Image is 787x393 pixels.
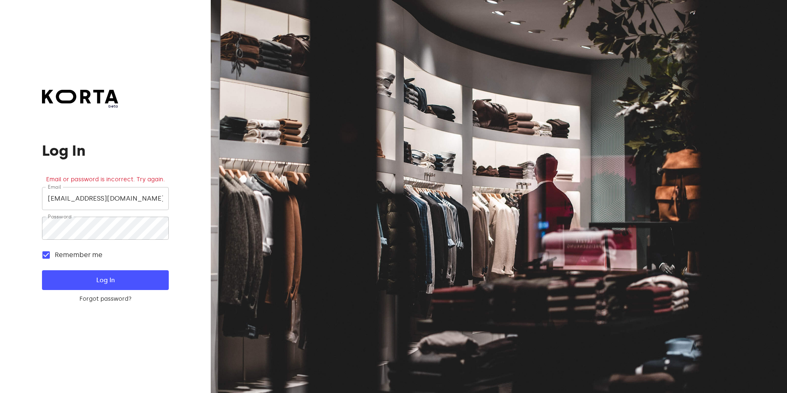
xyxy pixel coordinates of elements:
a: Forgot password? [42,295,168,303]
h1: Log In [42,143,168,159]
span: Log In [55,275,155,285]
span: beta [42,103,118,109]
a: beta [42,90,118,109]
img: Korta [42,90,118,103]
button: Log In [42,270,168,290]
div: Email or password is incorrect. Try again. [42,175,168,184]
span: Remember me [55,250,102,260]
